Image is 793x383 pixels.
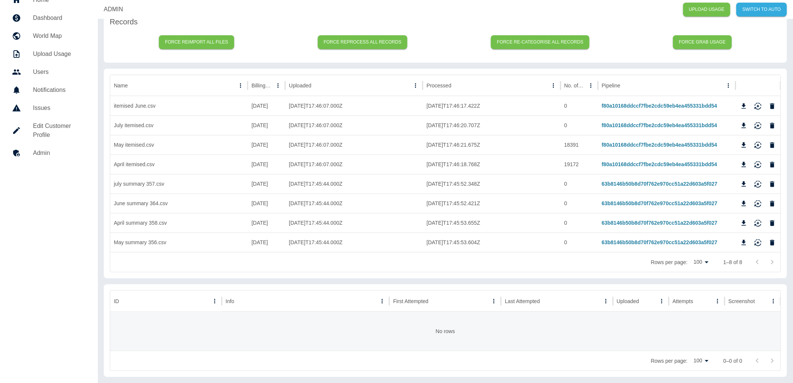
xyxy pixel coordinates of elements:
div: May summary 356.csv [110,233,248,252]
h5: World Map [33,32,86,41]
button: Reimport [753,237,764,248]
div: 0 [561,96,598,116]
h5: Notifications [33,86,86,95]
button: Reimport [753,159,764,170]
div: 0 [561,213,598,233]
button: Download [738,198,750,209]
div: 2025-08-21T17:45:53.604Z [423,233,560,252]
h5: Edit Customer Profile [33,122,86,140]
a: Edit Customer Profile [6,117,92,144]
button: Reimport [753,179,764,190]
button: Billing Date column menu [273,80,283,91]
a: Users [6,63,92,81]
div: 21/05/2025 [248,213,285,233]
div: 2025-08-21T17:46:18.768Z [423,155,560,174]
a: Upload Usage [6,45,92,63]
button: Force reprocess all records [318,35,408,49]
button: Info column menu [377,296,388,306]
a: f80a10168ddccf7fbe2cdc59eb4ea455331bdd54 [602,142,717,148]
a: f80a10168ddccf7fbe2cdc59eb4ea455331bdd54 [602,161,717,167]
div: 21/06/2025 [248,174,285,194]
button: Uploaded column menu [657,296,667,306]
button: Screenshot column menu [768,296,779,306]
h5: Admin [33,149,86,158]
div: First Attempted [393,298,428,304]
p: 1–8 of 8 [723,258,742,266]
div: 2025-08-21T17:46:07.000Z [285,96,423,116]
button: Reimport [753,101,764,112]
button: No. of rows column menu [586,80,596,91]
button: Download [738,140,750,151]
button: Download [738,159,750,170]
p: 0–0 of 0 [723,357,742,365]
div: 0 [561,194,598,213]
button: Reimport [753,198,764,209]
button: Delete [767,237,778,248]
div: Screenshot [729,298,755,304]
a: 63b8146b50b8d70f762e970cc51a22d603a5f027 [602,200,718,206]
button: Download [738,179,750,190]
div: Pipeline [602,83,621,89]
div: 2025-08-21T17:46:20.707Z [423,116,560,135]
div: Uploaded [289,83,311,89]
div: itemised June.csv [110,96,248,116]
div: 2025-08-21T17:45:44.000Z [285,233,423,252]
a: 63b8146b50b8d70f762e970cc51a22d603a5f027 [602,181,718,187]
button: Reimport [753,140,764,151]
button: ID column menu [209,296,220,306]
div: No. of rows [564,83,585,89]
button: Download [738,101,750,112]
button: Force reimport all files [159,35,234,49]
button: Download [738,237,750,248]
a: f80a10168ddccf7fbe2cdc59eb4ea455331bdd54 [602,103,717,109]
div: 2025-08-21T17:46:07.000Z [285,135,423,155]
button: Delete [767,101,778,112]
div: May itemised.csv [110,135,248,155]
div: 100 [691,257,711,267]
div: 21/08/2025 [248,155,285,174]
div: July itemised.csv [110,116,248,135]
button: Name column menu [235,80,246,91]
div: June summary 364.csv [110,194,248,213]
div: 2025-08-21T17:46:07.000Z [285,155,423,174]
div: 21/07/2025 [248,233,285,252]
div: No rows [110,312,781,351]
div: 21/08/2025 [248,135,285,155]
a: Notifications [6,81,92,99]
div: 21/04/2025 [248,194,285,213]
div: Processed [426,83,451,89]
a: Admin [6,144,92,162]
div: 2025-08-21T17:46:07.000Z [285,116,423,135]
button: Delete [767,159,778,170]
button: Reimport [753,218,764,229]
div: 2025-08-21T17:46:21.675Z [423,135,560,155]
div: 0 [561,116,598,135]
a: 63b8146b50b8d70f762e970cc51a22d603a5f027 [602,220,718,226]
button: Delete [767,140,778,151]
div: july summary 357.csv [110,174,248,194]
p: Rows per page: [651,357,688,365]
button: Pipeline column menu [723,80,734,91]
button: Uploaded column menu [410,80,421,91]
div: Info [226,298,234,304]
button: Processed column menu [548,80,559,91]
div: 100 [691,355,711,366]
button: First Attempted column menu [489,296,499,306]
h5: Users [33,68,86,77]
button: Delete [767,120,778,131]
button: Delete [767,198,778,209]
a: Dashboard [6,9,92,27]
a: ADMIN [104,5,123,14]
div: 0 [561,174,598,194]
button: Download [738,218,750,229]
div: 19172 [561,155,598,174]
div: Name [114,83,128,89]
div: ID [114,298,119,304]
div: April itemised.csv [110,155,248,174]
a: Issues [6,99,92,117]
div: April summary 358.csv [110,213,248,233]
button: Download [738,120,750,131]
div: 2025-08-21T17:46:17.422Z [423,96,560,116]
div: 2025-08-21T17:45:53.655Z [423,213,560,233]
